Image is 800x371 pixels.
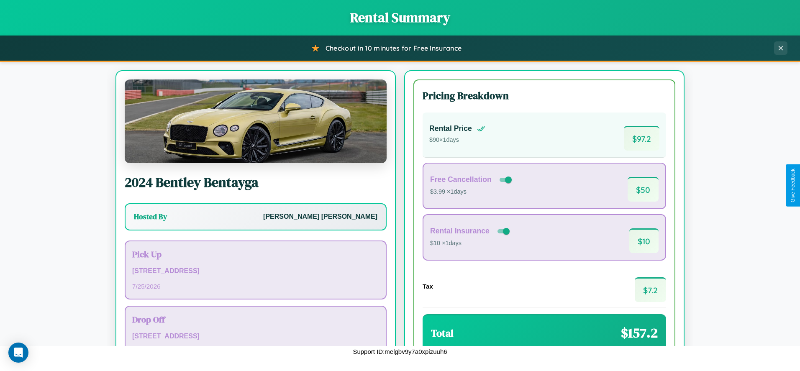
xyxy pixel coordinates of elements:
span: $ 97.2 [624,126,659,151]
div: Open Intercom Messenger [8,343,28,363]
h1: Rental Summary [8,8,792,27]
div: Give Feedback [790,169,796,202]
img: Bentley Bentayga [125,79,387,163]
p: Support ID: melgbv9y7a0xpizuuh6 [353,346,447,357]
p: $10 × 1 days [430,238,511,249]
p: [PERSON_NAME] [PERSON_NAME] [263,211,377,223]
span: Checkout in 10 minutes for Free Insurance [326,44,462,52]
h3: Pick Up [132,248,379,260]
h2: 2024 Bentley Bentayga [125,173,387,192]
h3: Total [431,326,454,340]
p: [STREET_ADDRESS] [132,330,379,343]
span: $ 7.2 [635,277,666,302]
p: [STREET_ADDRESS] [132,265,379,277]
h4: Free Cancellation [430,175,492,184]
span: $ 50 [628,177,659,202]
span: $ 10 [629,228,659,253]
h4: Rental Price [429,124,472,133]
p: $3.99 × 1 days [430,187,513,197]
p: 7 / 26 / 2026 [132,346,379,357]
h3: Hosted By [134,212,167,222]
h3: Pricing Breakdown [423,89,666,102]
h3: Drop Off [132,313,379,325]
p: $ 90 × 1 days [429,135,485,146]
h4: Tax [423,283,433,290]
p: 7 / 25 / 2026 [132,281,379,292]
span: $ 157.2 [621,324,658,342]
h4: Rental Insurance [430,227,490,235]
